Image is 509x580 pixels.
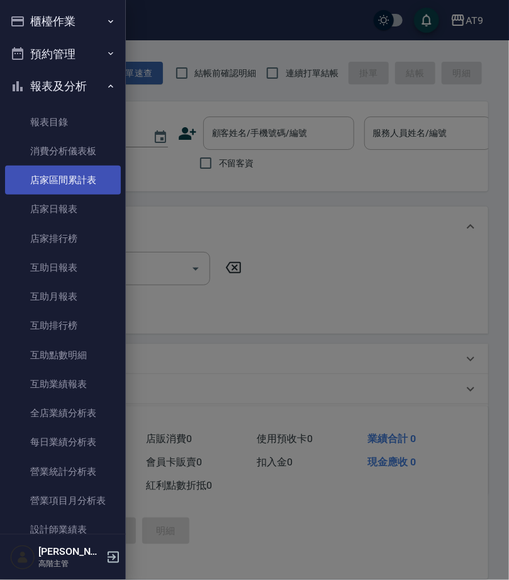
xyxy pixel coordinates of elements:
img: Person [10,545,35,570]
a: 報表目錄 [5,108,121,137]
a: 店家日報表 [5,195,121,224]
a: 每日業績分析表 [5,428,121,457]
a: 消費分析儀表板 [5,137,121,166]
a: 店家排行榜 [5,224,121,253]
a: 互助點數明細 [5,341,121,370]
a: 營業項目月分析表 [5,486,121,515]
a: 互助業績報表 [5,370,121,399]
p: 高階主管 [38,558,103,569]
button: 報表及分析 [5,70,121,103]
a: 設計師業績表 [5,515,121,544]
a: 互助排行榜 [5,311,121,340]
a: 互助日報表 [5,253,121,282]
a: 店家區間累計表 [5,166,121,195]
a: 全店業績分析表 [5,399,121,428]
button: 櫃檯作業 [5,5,121,38]
button: 預約管理 [5,38,121,71]
a: 營業統計分析表 [5,457,121,486]
h5: [PERSON_NAME] [38,545,103,558]
a: 互助月報表 [5,282,121,311]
